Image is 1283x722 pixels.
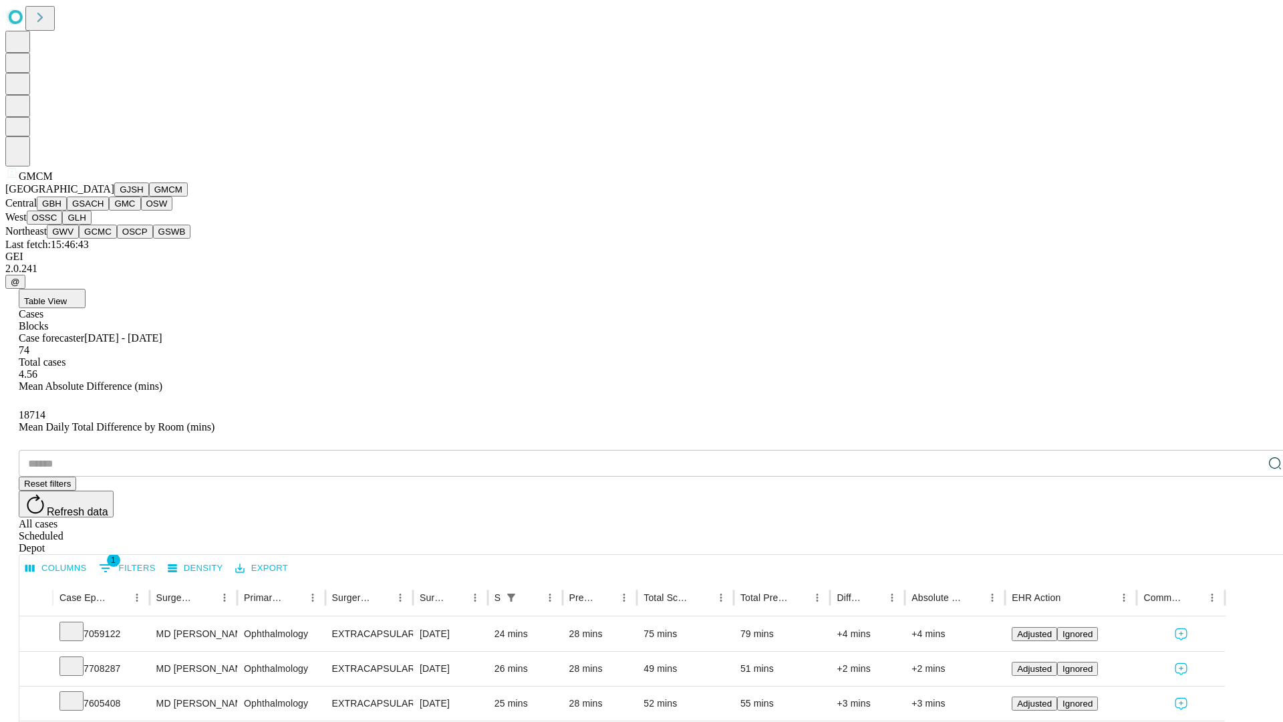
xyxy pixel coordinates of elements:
span: 74 [19,344,29,356]
button: Menu [1203,588,1222,607]
button: Sort [596,588,615,607]
div: 1 active filter [502,588,521,607]
button: GSACH [67,197,109,211]
span: Adjusted [1017,664,1052,674]
button: GLH [62,211,91,225]
button: Menu [128,588,146,607]
button: Table View [19,289,86,308]
button: Sort [1184,588,1203,607]
button: Sort [447,588,466,607]
button: Sort [196,588,215,607]
div: 24 mins [494,617,556,651]
div: EXTRACAPSULAR CATARACT REMOVAL WITH [MEDICAL_DATA] [332,617,406,651]
button: GMCM [149,183,188,197]
div: +3 mins [911,687,998,721]
button: Adjusted [1012,697,1057,711]
div: Surgeon Name [156,592,195,603]
button: Menu [391,588,410,607]
button: OSSC [27,211,63,225]
button: GJSH [114,183,149,197]
span: @ [11,277,20,287]
button: Sort [109,588,128,607]
div: Scheduled In Room Duration [494,592,501,603]
span: Last fetch: 15:46:43 [5,239,89,250]
button: Sort [693,588,712,607]
button: Refresh data [19,491,114,517]
button: Show filters [502,588,521,607]
div: Total Predicted Duration [740,592,789,603]
div: GEI [5,251,1278,263]
div: 49 mins [644,652,727,686]
div: EHR Action [1012,592,1060,603]
span: Mean Absolute Difference (mins) [19,380,162,392]
span: Ignored [1062,664,1093,674]
span: West [5,211,27,223]
span: [GEOGRAPHIC_DATA] [5,183,114,195]
div: 55 mins [740,687,824,721]
button: Select columns [22,558,90,579]
button: Expand [26,623,46,646]
div: 7059122 [59,617,143,651]
span: Ignored [1062,629,1093,639]
button: Adjusted [1012,627,1057,641]
div: MD [PERSON_NAME] [156,617,231,651]
span: Case forecaster [19,332,84,344]
div: Comments [1143,592,1182,603]
div: Difference [837,592,863,603]
div: 26 mins [494,652,556,686]
button: Sort [522,588,541,607]
button: Ignored [1057,697,1098,711]
div: [DATE] [420,652,481,686]
span: Refresh data [47,506,108,517]
div: 28 mins [569,687,631,721]
button: Density [164,558,227,579]
div: +4 mins [911,617,998,651]
span: Table View [24,296,67,306]
div: Surgery Date [420,592,446,603]
button: Menu [1115,588,1133,607]
div: +2 mins [911,652,998,686]
button: Export [232,558,291,579]
div: 25 mins [494,687,556,721]
div: 7605408 [59,687,143,721]
button: Sort [285,588,303,607]
span: Ignored [1062,699,1093,709]
span: Northeast [5,225,47,237]
button: GBH [37,197,67,211]
div: EXTRACAPSULAR CATARACT REMOVAL WITH [MEDICAL_DATA] [332,652,406,686]
span: Reset filters [24,479,71,489]
div: [DATE] [420,617,481,651]
div: 51 mins [740,652,824,686]
div: Case Epic Id [59,592,108,603]
button: Menu [215,588,234,607]
span: Mean Daily Total Difference by Room (mins) [19,421,215,433]
span: 4.56 [19,368,37,380]
button: OSCP [117,225,153,239]
div: Ophthalmology [244,617,318,651]
div: 7708287 [59,652,143,686]
button: Ignored [1057,627,1098,641]
button: GSWB [153,225,191,239]
span: 1 [107,554,120,567]
button: GMC [109,197,140,211]
button: Adjusted [1012,662,1057,676]
button: Ignored [1057,662,1098,676]
div: Ophthalmology [244,652,318,686]
div: 2.0.241 [5,263,1278,275]
div: 28 mins [569,617,631,651]
div: Primary Service [244,592,283,603]
div: +4 mins [837,617,898,651]
button: Reset filters [19,477,76,491]
div: +3 mins [837,687,898,721]
button: Sort [372,588,391,607]
button: Menu [808,588,827,607]
span: GMCM [19,170,53,182]
button: Menu [712,588,730,607]
span: Adjusted [1017,699,1052,709]
button: Sort [864,588,883,607]
div: +2 mins [837,652,898,686]
div: 28 mins [569,652,631,686]
button: @ [5,275,25,289]
div: MD [PERSON_NAME] [156,652,231,686]
span: Central [5,197,37,209]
